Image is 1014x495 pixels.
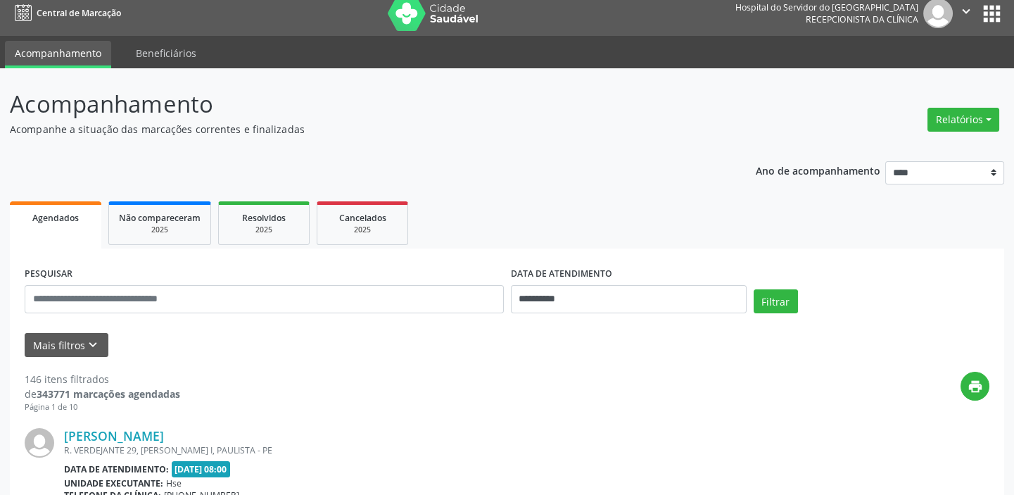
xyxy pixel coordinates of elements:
[37,387,180,401] strong: 343771 marcações agendadas
[756,161,880,179] p: Ano de acompanhamento
[242,212,286,224] span: Resolvidos
[25,263,72,285] label: PESQUISAR
[85,337,101,353] i: keyboard_arrow_down
[927,108,999,132] button: Relatórios
[754,289,798,313] button: Filtrar
[980,1,1004,26] button: apps
[806,13,918,25] span: Recepcionista da clínica
[968,379,983,394] i: print
[25,428,54,458] img: img
[32,212,79,224] span: Agendados
[327,225,398,235] div: 2025
[25,401,180,413] div: Página 1 de 10
[958,4,974,19] i: 
[64,477,163,489] b: Unidade executante:
[5,41,111,68] a: Acompanhamento
[10,122,706,137] p: Acompanhe a situação das marcações correntes e finalizadas
[25,333,108,358] button: Mais filtroskeyboard_arrow_down
[64,428,164,444] a: [PERSON_NAME]
[511,263,612,285] label: DATA DE ATENDIMENTO
[735,1,918,13] div: Hospital do Servidor do [GEOGRAPHIC_DATA]
[10,87,706,122] p: Acompanhamento
[961,372,989,401] button: print
[25,387,180,401] div: de
[339,212,386,224] span: Cancelados
[64,463,169,475] b: Data de atendimento:
[64,444,778,456] div: R. VERDEJANTE 29, [PERSON_NAME] I, PAULISTA - PE
[10,1,121,25] a: Central de Marcação
[25,372,180,387] div: 146 itens filtrados
[166,477,182,489] span: Hse
[229,225,299,235] div: 2025
[126,41,206,65] a: Beneficiários
[119,212,201,224] span: Não compareceram
[119,225,201,235] div: 2025
[172,461,231,477] span: [DATE] 08:00
[37,7,121,19] span: Central de Marcação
